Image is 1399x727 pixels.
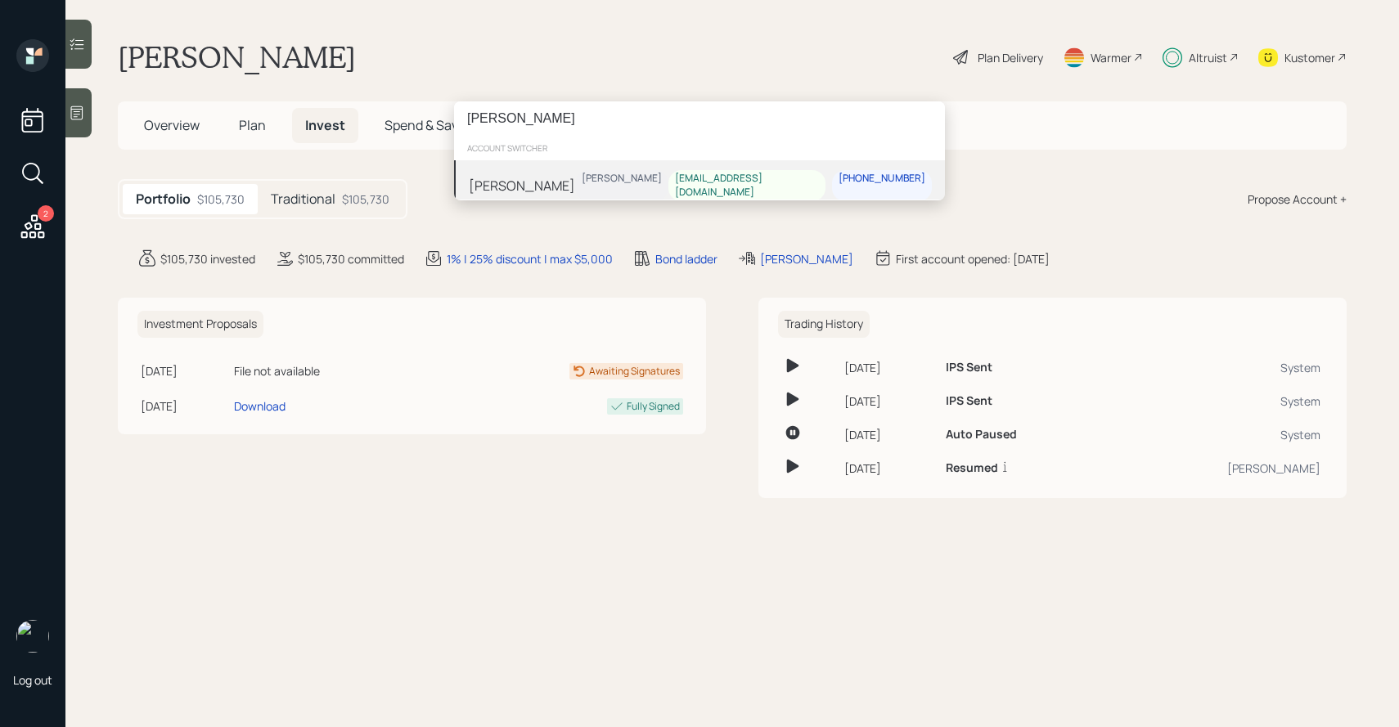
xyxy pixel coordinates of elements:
[582,172,662,186] div: [PERSON_NAME]
[469,176,575,195] div: [PERSON_NAME]
[454,101,945,136] input: Type a command or search…
[839,172,925,186] div: [PHONE_NUMBER]
[454,136,945,160] div: account switcher
[675,172,819,200] div: [EMAIL_ADDRESS][DOMAIN_NAME]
